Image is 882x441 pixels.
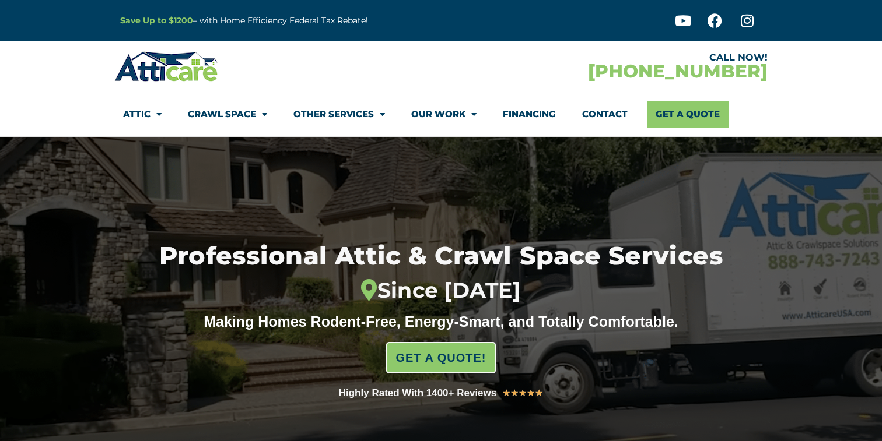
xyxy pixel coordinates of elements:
[510,386,519,401] i: ★
[123,101,162,128] a: Attic
[441,53,768,62] div: CALL NOW!
[502,386,543,401] div: 5/5
[101,244,780,303] h1: Professional Attic & Crawl Space Services
[181,313,701,330] div: Making Homes Rodent-Free, Energy-Smart, and Totally Comfortable.
[519,386,527,401] i: ★
[120,14,498,27] p: – with Home Efficiency Federal Tax Rebate!
[293,101,385,128] a: Other Services
[582,101,628,128] a: Contact
[647,101,729,128] a: Get A Quote
[502,386,510,401] i: ★
[188,101,267,128] a: Crawl Space
[120,15,193,26] a: Save Up to $1200
[503,101,556,128] a: Financing
[411,101,477,128] a: Our Work
[123,101,759,128] nav: Menu
[535,386,543,401] i: ★
[527,386,535,401] i: ★
[396,346,487,369] span: GET A QUOTE!
[339,385,497,401] div: Highly Rated With 1400+ Reviews
[386,342,496,373] a: GET A QUOTE!
[101,278,780,304] div: Since [DATE]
